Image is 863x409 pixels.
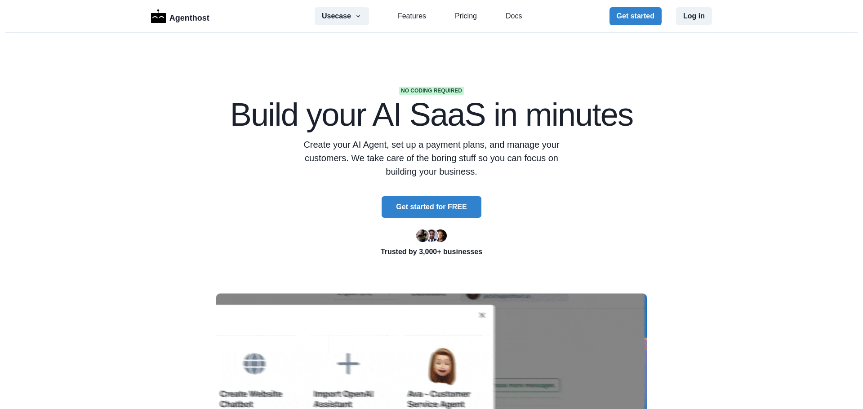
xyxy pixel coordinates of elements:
[399,87,464,95] span: No coding required
[216,246,647,257] p: Trusted by 3,000+ businesses
[302,138,561,178] p: Create your AI Agent, set up a payment plans, and manage your customers. We take care of the bori...
[676,7,712,25] button: Log in
[416,229,429,242] img: Ryan Florence
[382,196,481,218] button: Get started for FREE
[398,11,426,22] a: Features
[455,11,477,22] a: Pricing
[151,9,209,24] a: LogoAgenthost
[425,229,438,242] img: Segun Adebayo
[434,229,447,242] img: Kent Dodds
[609,7,662,25] button: Get started
[151,9,166,23] img: Logo
[506,11,522,22] a: Docs
[169,9,209,24] p: Agenthost
[315,7,369,25] button: Usecase
[216,98,647,131] h1: Build your AI SaaS in minutes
